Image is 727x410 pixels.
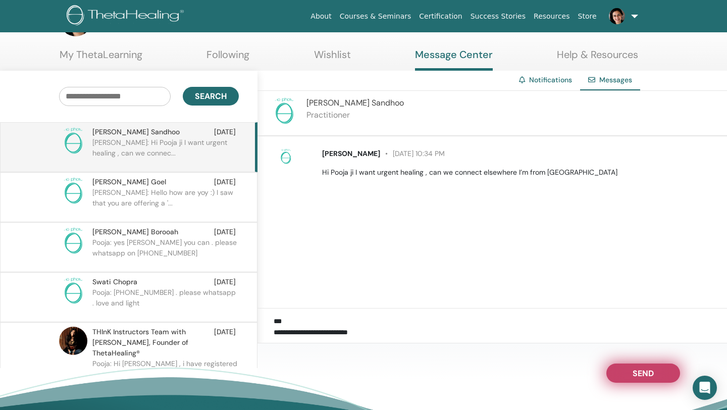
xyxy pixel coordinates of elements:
img: no-photo.png [59,127,87,155]
img: default.jpg [609,8,625,24]
span: [DATE] [214,327,236,358]
p: Pooja: yes [PERSON_NAME] you can . please whatsapp on [PHONE_NUMBER] [92,237,239,268]
p: Practitioner [306,109,404,121]
a: Success Stories [466,7,530,26]
p: Hi Pooja ji I want urgent healing , can we connect elsewhere I’m from [GEOGRAPHIC_DATA] [322,167,715,178]
a: About [306,7,335,26]
button: Search [183,87,239,106]
img: no-photo.png [59,277,87,305]
img: logo.png [67,5,187,28]
p: [PERSON_NAME]: Hi Pooja ji I want urgent healing , can we connec... [92,137,239,168]
a: Store [574,7,601,26]
span: [DATE] [214,277,236,287]
span: [DATE] 10:34 PM [380,149,445,158]
span: Swati Chopra [92,277,137,287]
p: Pooja: Hi [PERSON_NAME] , i have registered for the LOVE OF SELF I... [92,358,239,389]
a: Notifications [529,75,572,84]
span: [PERSON_NAME] Borooah [92,227,178,237]
a: Wishlist [314,48,351,68]
a: Resources [530,7,574,26]
p: Pooja: [PHONE_NUMBER] . please whatsapp . love and light [92,287,239,318]
img: no-photo.png [59,177,87,205]
img: no-photo.png [278,148,294,165]
a: Certification [415,7,466,26]
span: [PERSON_NAME] Sandhoo [306,97,404,108]
a: Help & Resources [557,48,638,68]
a: My ThetaLearning [60,48,142,68]
div: Open Intercom Messenger [693,376,717,400]
button: Send [606,364,680,383]
a: Message Center [415,48,493,71]
a: Courses & Seminars [336,7,416,26]
span: [PERSON_NAME] [322,149,380,158]
p: [PERSON_NAME]: Hello how are yoy :) I saw that you are offering a '... [92,187,239,218]
img: default.jpg [59,327,87,355]
span: Send [633,368,654,375]
span: Messages [599,75,632,84]
span: [PERSON_NAME] Sandhoo [92,127,180,137]
span: THInK Instructors Team with [PERSON_NAME], Founder of ThetaHealing® [92,327,214,358]
img: no-photo.png [59,227,87,255]
span: [DATE] [214,127,236,137]
span: [PERSON_NAME] Goel [92,177,166,187]
img: no-photo.png [270,97,298,125]
span: [DATE] [214,177,236,187]
span: Search [195,91,227,101]
a: Following [206,48,249,68]
span: [DATE] [214,227,236,237]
